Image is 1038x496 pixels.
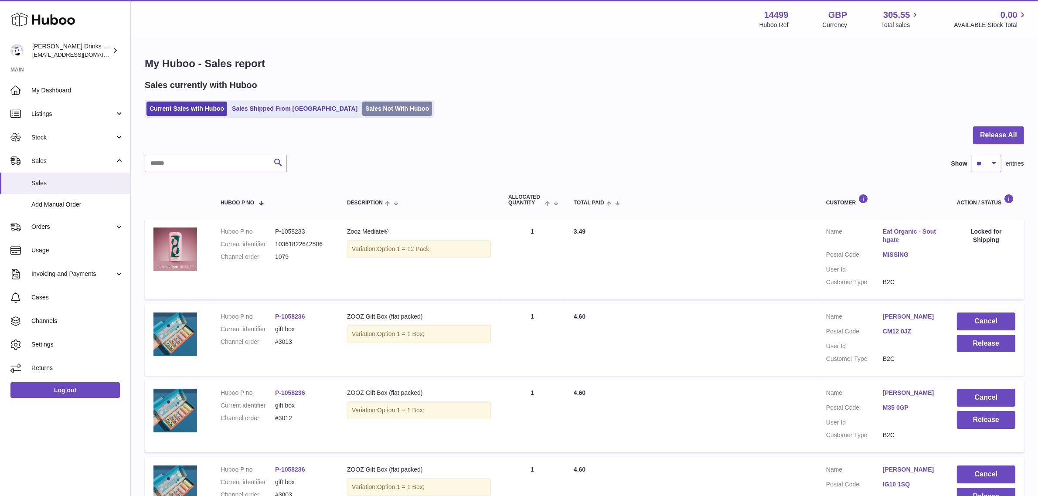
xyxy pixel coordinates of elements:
dt: User Id [826,265,883,274]
span: ALLOCATED Quantity [508,194,543,206]
strong: GBP [828,9,847,21]
a: Sales Shipped From [GEOGRAPHIC_DATA] [229,102,361,116]
span: Listings [31,110,115,118]
a: P-1058236 [275,389,305,396]
span: 4.60 [574,466,585,473]
span: Cases [31,293,124,302]
button: Cancel [957,465,1015,483]
dt: Huboo P no [221,465,275,474]
dt: Channel order [221,253,275,261]
span: Settings [31,340,124,349]
div: ZOOZ Gift Box (flat packed) [347,313,491,321]
span: Description [347,200,383,206]
h2: Sales currently with Huboo [145,79,257,91]
span: 3.49 [574,228,585,235]
div: Variation: [347,325,491,343]
div: Locked for Shipping [957,228,1015,244]
span: Option 1 = 1 Box; [377,483,425,490]
span: Add Manual Order [31,200,124,209]
a: IG10 1SQ [883,480,939,489]
dd: B2C [883,431,939,439]
a: Eat Organic - Southgate [883,228,939,244]
span: Option 1 = 12 Pack; [377,245,431,252]
span: Option 1 = 1 Box; [377,407,425,414]
dt: Current identifier [221,325,275,333]
div: Huboo Ref [759,21,789,29]
span: [EMAIL_ADDRESS][DOMAIN_NAME] [32,51,128,58]
span: 0.00 [1001,9,1018,21]
span: Total sales [881,21,920,29]
td: 1 [500,219,565,299]
dt: Customer Type [826,355,883,363]
dt: Current identifier [221,401,275,410]
a: M35 0GP [883,404,939,412]
dt: Postal Code [826,404,883,414]
button: Release [957,335,1015,353]
dt: User Id [826,418,883,427]
dt: Name [826,465,883,476]
a: CM12 0JZ [883,327,939,336]
span: Sales [31,179,124,187]
a: 0.00 AVAILABLE Stock Total [954,9,1028,29]
a: Sales Not With Huboo [362,102,432,116]
dd: #3012 [275,414,330,422]
dt: Huboo P no [221,228,275,236]
div: Variation: [347,401,491,419]
div: Currency [823,21,847,29]
a: Current Sales with Huboo [146,102,227,116]
span: AVAILABLE Stock Total [954,21,1028,29]
span: Option 1 = 1 Box; [377,330,425,337]
td: 1 [500,380,565,452]
td: 1 [500,304,565,376]
dd: P-1058233 [275,228,330,236]
dd: B2C [883,355,939,363]
dt: Channel order [221,338,275,346]
img: internalAdmin-14499@internal.huboo.com [10,44,24,57]
button: Release [957,411,1015,429]
dt: Postal Code [826,480,883,491]
strong: 14499 [764,9,789,21]
a: P-1058236 [275,313,305,320]
button: Cancel [957,313,1015,330]
div: ZOOZ Gift Box (flat packed) [347,465,491,474]
dt: Name [826,228,883,246]
dt: User Id [826,342,883,350]
div: Zooz Mediate® [347,228,491,236]
dd: gift box [275,478,330,486]
dt: Customer Type [826,278,883,286]
a: P-1058236 [275,466,305,473]
button: Cancel [957,389,1015,407]
span: entries [1006,160,1024,168]
span: 4.60 [574,313,585,320]
dt: Huboo P no [221,389,275,397]
span: Total paid [574,200,604,206]
div: Action / Status [957,194,1015,206]
img: MEDIATE_1_68be7b9d-234d-4eb2-b0ee-639b03038b08.png [153,228,197,271]
dd: gift box [275,325,330,333]
a: [PERSON_NAME] [883,313,939,321]
a: [PERSON_NAME] [883,465,939,474]
dt: Postal Code [826,327,883,338]
div: Customer [826,194,939,206]
dt: Postal Code [826,251,883,261]
dt: Current identifier [221,478,275,486]
dd: 1079 [275,253,330,261]
span: Usage [31,246,124,255]
dt: Current identifier [221,240,275,248]
a: Log out [10,382,120,398]
span: Invoicing and Payments [31,270,115,278]
span: 4.60 [574,389,585,396]
a: MISSING [883,251,939,259]
div: ZOOZ Gift Box (flat packed) [347,389,491,397]
dt: Channel order [221,414,275,422]
span: Sales [31,157,115,165]
h1: My Huboo - Sales report [145,57,1024,71]
label: Show [951,160,967,168]
div: [PERSON_NAME] Drinks LTD (t/a Zooz) [32,42,111,59]
dd: B2C [883,278,939,286]
button: Release All [973,126,1024,144]
span: Returns [31,364,124,372]
dd: #3013 [275,338,330,346]
dt: Customer Type [826,431,883,439]
a: 305.55 Total sales [881,9,920,29]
